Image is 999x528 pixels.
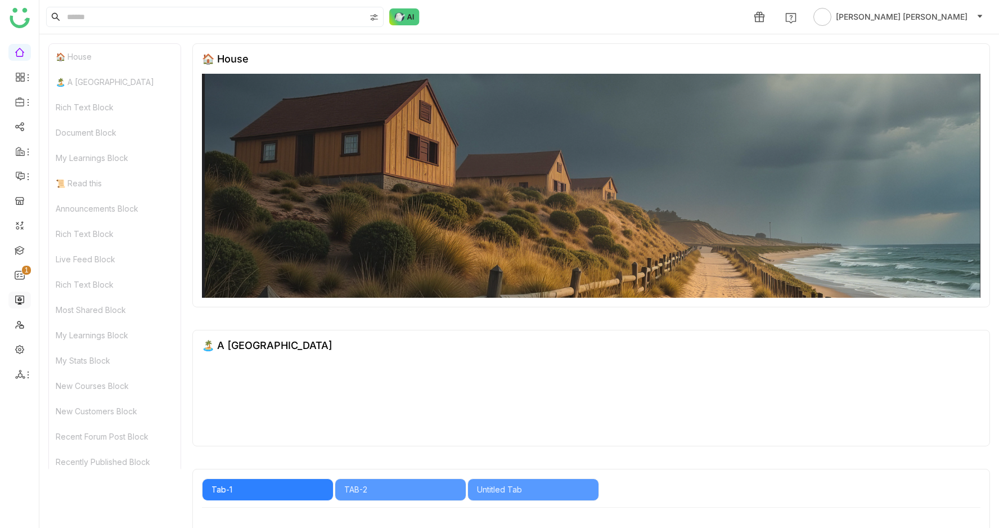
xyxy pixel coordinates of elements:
img: logo [10,8,30,28]
div: Recent Forum Post Block [49,424,181,449]
img: ask-buddy-normal.svg [389,8,420,25]
nz-badge-sup: 1 [22,266,31,275]
div: Live Feed Block [49,247,181,272]
div: Announcements Block [49,196,181,221]
img: search-type.svg [370,13,379,22]
div: Rich Text Block [49,272,181,297]
img: avatar [813,8,831,26]
div: My Learnings Block [49,323,181,348]
div: Rich Text Block [49,221,181,247]
div: Untitled Tab [477,484,589,496]
p: 1 [24,265,29,276]
div: Rich Text Block [49,95,181,120]
img: help.svg [785,12,796,24]
img: 68553b2292361c547d91f02a [202,74,980,298]
div: New Customers Block [49,399,181,424]
div: Recently Published Block [49,449,181,475]
div: 🏠 House [202,53,249,65]
div: New Courses Block [49,373,181,399]
div: My Learnings Block [49,145,181,171]
div: My Stats Block [49,348,181,373]
div: Tab-1 [211,484,324,496]
div: 🏝️ A [GEOGRAPHIC_DATA] [202,339,332,351]
div: 📜 Read this [49,171,181,196]
div: TAB-2 [344,484,457,496]
div: Document Block [49,120,181,145]
div: Most Shared Block [49,297,181,323]
div: 🏝️ A [GEOGRAPHIC_DATA] [49,69,181,95]
button: [PERSON_NAME] [PERSON_NAME] [811,8,985,26]
div: 🏠 House [49,44,181,69]
span: [PERSON_NAME] [PERSON_NAME] [836,11,967,23]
